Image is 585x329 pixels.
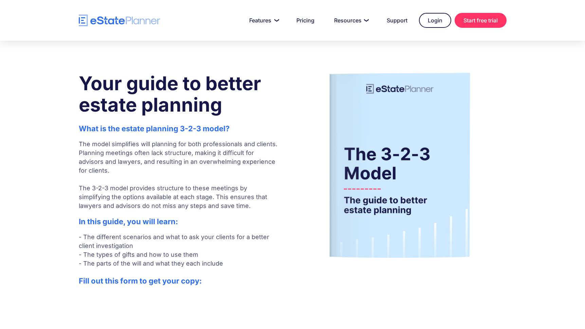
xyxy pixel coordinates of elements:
a: Pricing [288,14,323,27]
p: The model simplifies will planning for both professionals and clients. Planning meetings often la... [79,140,280,210]
a: Resources [326,14,375,27]
strong: Your guide to better estate planning [79,72,261,116]
a: Support [379,14,416,27]
a: Login [419,13,451,28]
p: - The different scenarios and what to ask your clients for a better client investigation - The ty... [79,233,280,268]
h2: Fill out this form to get your copy: [79,276,280,285]
a: Start free trial [455,13,507,28]
a: Features [241,14,285,27]
a: home [79,15,160,26]
h2: What is the estate planning 3-2-3 model? [79,124,280,133]
img: Guide to estate planning for professionals [293,66,507,279]
h2: In this guide, you will learn: [79,217,280,226]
